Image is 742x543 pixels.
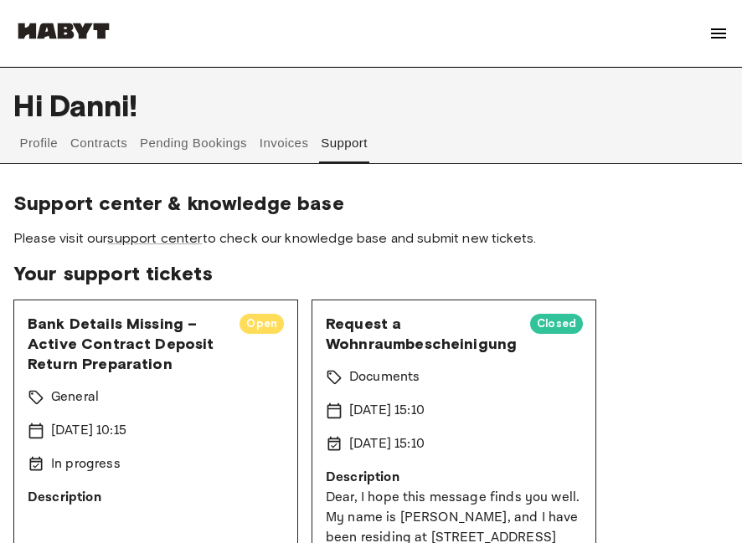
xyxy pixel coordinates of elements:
[138,123,250,163] button: Pending Bookings
[319,123,370,163] button: Support
[349,401,425,421] p: [DATE] 15:10
[13,88,49,123] span: Hi
[13,261,729,286] span: Your support tickets
[13,191,729,216] span: Support center & knowledge base
[28,314,226,374] span: Bank Details Missing – Active Contract Deposit Return Preparation
[49,88,137,123] span: Danni !
[51,421,126,441] p: [DATE] 10:15
[69,123,130,163] button: Contracts
[326,314,517,354] span: Request a Wohnraumbescheinigung
[28,488,284,508] p: Description
[13,23,114,39] img: Habyt
[18,123,60,163] button: Profile
[349,367,420,387] p: Documents
[13,123,729,163] div: user profile tabs
[240,315,284,332] span: Open
[107,230,202,246] a: support center
[326,468,582,488] p: Description
[349,434,425,454] p: [DATE] 15:10
[51,387,99,407] p: General
[530,315,583,332] span: Closed
[257,123,310,163] button: Invoices
[51,454,121,474] p: In progress
[13,229,729,248] span: Please visit our to check our knowledge base and submit new tickets.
